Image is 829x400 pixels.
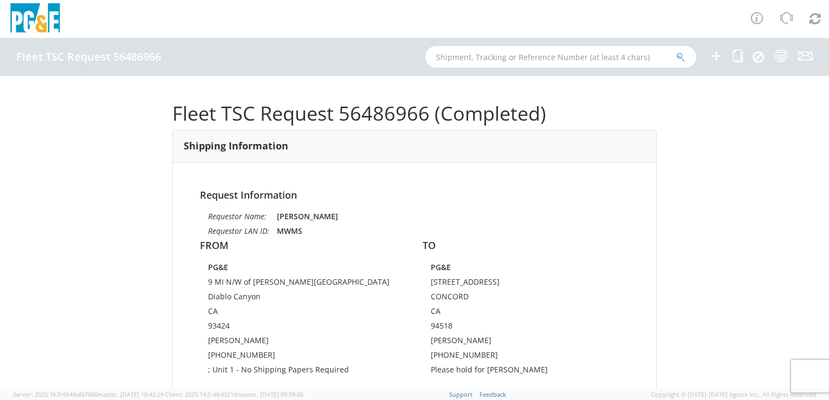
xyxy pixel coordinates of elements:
[431,262,451,272] strong: PG&E
[184,141,288,152] h3: Shipping Information
[208,291,398,306] td: Diablo Canyon
[431,320,621,335] td: 94518
[208,306,398,320] td: CA
[431,364,621,379] td: Please hold for [PERSON_NAME]
[449,390,472,398] a: Support
[98,390,164,398] span: master, [DATE] 10:42:29
[13,390,164,398] span: Server: 2025.16.0-9544af67660
[208,364,398,379] td: ; Unit 1 - No Shipping Papers Required
[431,306,621,320] td: CA
[431,277,621,291] td: [STREET_ADDRESS]
[277,211,338,221] strong: [PERSON_NAME]
[480,390,506,398] a: Feedback
[651,390,816,399] span: Copyright © [DATE]-[DATE] Agistix Inc., All Rights Reserved
[16,51,161,63] h4: Fleet TSC Request 56486966
[423,240,629,251] h4: TO
[208,350,398,364] td: [PHONE_NUMBER]
[277,226,302,236] strong: MWMS
[208,320,398,335] td: 93424
[200,190,629,201] h4: Request Information
[200,240,406,251] h4: FROM
[165,390,303,398] span: Client: 2025.14.0-db4321d
[425,46,696,68] input: Shipment, Tracking or Reference Number (at least 4 chars)
[431,335,621,350] td: [PERSON_NAME]
[208,335,398,350] td: [PERSON_NAME]
[208,277,398,291] td: 9 MI N/W of [PERSON_NAME][GEOGRAPHIC_DATA]
[208,226,269,236] i: Requestor LAN ID:
[431,291,621,306] td: CONCORD
[8,3,62,35] img: pge-logo-06675f144f4cfa6a6814.png
[431,350,621,364] td: [PHONE_NUMBER]
[208,211,267,221] i: Requestor Name:
[237,390,303,398] span: master, [DATE] 09:59:06
[208,262,228,272] strong: PG&E
[172,103,657,124] h1: Fleet TSC Request 56486966 (Completed)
